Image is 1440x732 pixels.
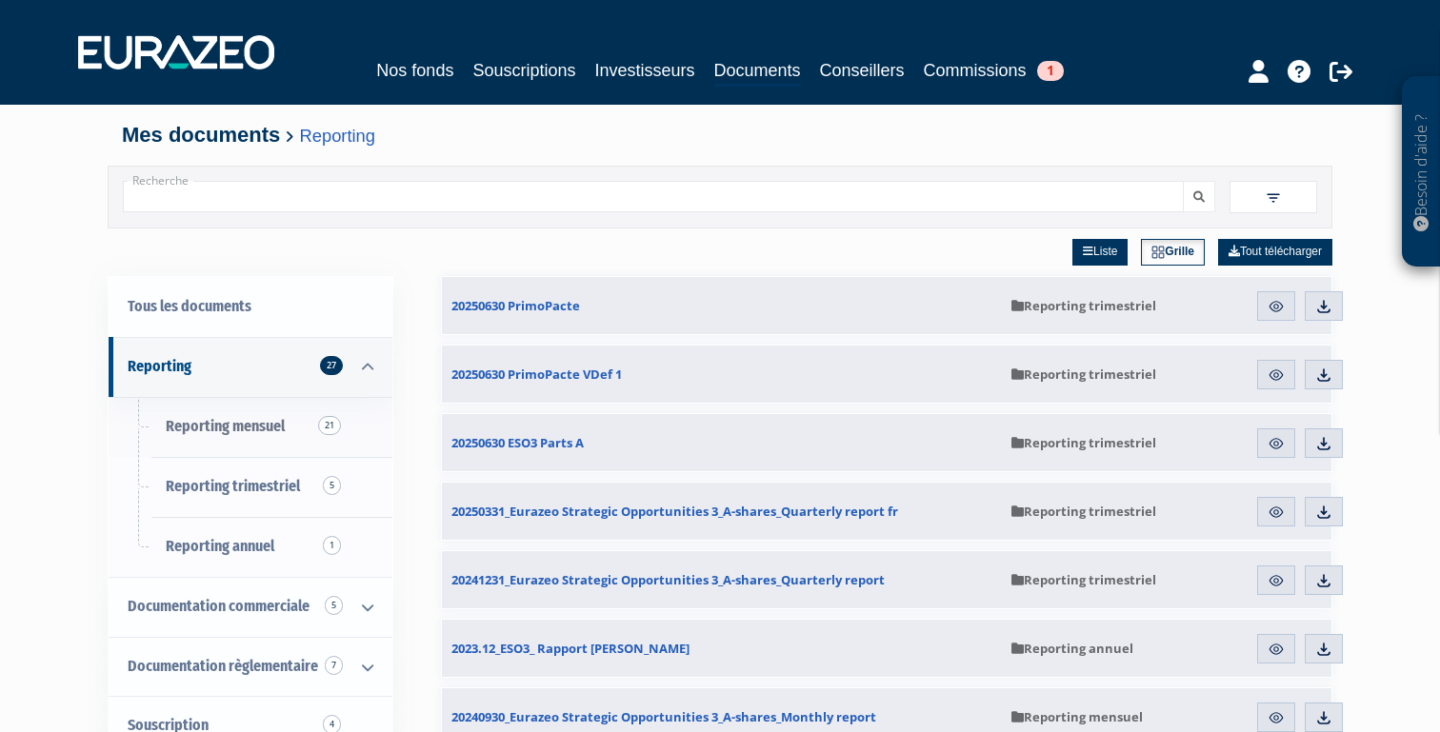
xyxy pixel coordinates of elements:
img: grid.svg [1151,246,1165,259]
a: 20250630 PrimoPacte [442,277,1002,334]
h4: Mes documents [122,124,1318,147]
span: 20241231_Eurazeo Strategic Opportunities 3_A-shares_Quarterly report [451,571,885,588]
span: Reporting annuel [166,537,274,555]
a: Reporting trimestriel5 [109,457,392,517]
span: Reporting trimestriel [1011,366,1156,383]
a: Souscriptions [472,57,575,84]
span: 2023.12_ESO3_ Rapport [PERSON_NAME] [451,640,690,657]
a: 20250630 PrimoPacte VDef 1 [442,346,1002,403]
span: 20250630 PrimoPacte VDef 1 [451,366,622,383]
a: Liste [1072,239,1128,266]
img: eye.svg [1268,504,1285,521]
a: Investisseurs [594,57,694,84]
a: 20250331_Eurazeo Strategic Opportunities 3_A-shares_Quarterly report fr [442,483,1002,540]
span: Reporting trimestriel [1011,503,1156,520]
a: Reporting [300,126,375,146]
span: Reporting [128,357,191,375]
span: 21 [318,416,341,435]
p: Besoin d'aide ? [1410,87,1432,258]
span: 5 [323,476,341,495]
img: eye.svg [1268,641,1285,658]
img: eye.svg [1268,572,1285,589]
span: Reporting trimestriel [1011,297,1156,314]
img: eye.svg [1268,298,1285,315]
img: download.svg [1315,298,1332,315]
a: Reporting mensuel21 [109,397,392,457]
span: 20250630 PrimoPacte [451,297,580,314]
img: download.svg [1315,366,1332,384]
a: Reporting annuel1 [109,517,392,577]
span: 20240930_Eurazeo Strategic Opportunities 3_A-shares_Monthly report [451,708,876,725]
span: Reporting trimestriel [1011,434,1156,451]
span: 27 [320,356,343,375]
span: 20250331_Eurazeo Strategic Opportunities 3_A-shares_Quarterly report fr [451,503,898,520]
a: Grille [1141,239,1205,266]
a: 2023.12_ESO3_ Rapport [PERSON_NAME] [442,620,1002,677]
a: Documentation règlementaire 7 [109,637,392,697]
a: Documents [714,57,801,87]
span: Documentation commerciale [128,597,310,615]
a: Tout télécharger [1218,239,1332,266]
span: Reporting mensuel [1011,708,1143,725]
img: filter.svg [1265,189,1282,207]
img: download.svg [1315,641,1332,658]
span: 20250630 ESO3 Parts A [451,434,584,451]
img: download.svg [1315,504,1332,521]
span: Reporting annuel [1011,640,1133,657]
a: 20250630 ESO3 Parts A [442,414,1002,471]
a: Commissions1 [924,57,1064,84]
a: Reporting 27 [109,337,392,397]
span: Reporting mensuel [166,417,285,435]
span: Reporting trimestriel [166,477,300,495]
img: 1732889491-logotype_eurazeo_blanc_rvb.png [78,35,274,69]
img: download.svg [1315,435,1332,452]
img: eye.svg [1268,709,1285,726]
span: 7 [325,656,343,675]
span: 5 [325,596,343,615]
img: download.svg [1315,572,1332,589]
a: 20241231_Eurazeo Strategic Opportunities 3_A-shares_Quarterly report [442,551,1002,608]
a: Documentation commerciale 5 [109,577,392,637]
a: Tous les documents [109,277,392,337]
span: Reporting trimestriel [1011,571,1156,588]
img: eye.svg [1268,435,1285,452]
img: download.svg [1315,709,1332,726]
input: Recherche [123,181,1184,212]
a: Conseillers [820,57,905,84]
span: 1 [323,536,341,555]
span: 1 [1037,61,1064,81]
a: Nos fonds [376,57,453,84]
span: Documentation règlementaire [128,657,318,675]
img: eye.svg [1268,366,1285,384]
